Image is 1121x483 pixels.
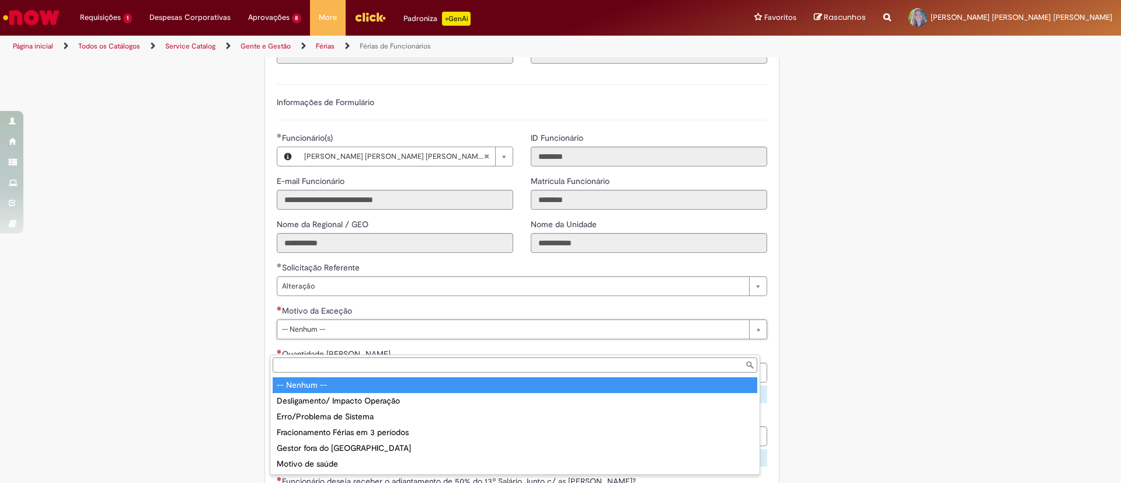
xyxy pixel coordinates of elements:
div: Gestor fora do [GEOGRAPHIC_DATA] [273,440,757,456]
div: Desligamento/ Impacto Operação [273,393,757,409]
div: Fracionamento Férias em 3 períodos [273,425,757,440]
div: Erro/Problema de Sistema [273,409,757,425]
div: Motivo de saúde [273,456,757,472]
ul: Motivo da Exceção [270,375,760,474]
div: -- Nenhum -- [273,377,757,393]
